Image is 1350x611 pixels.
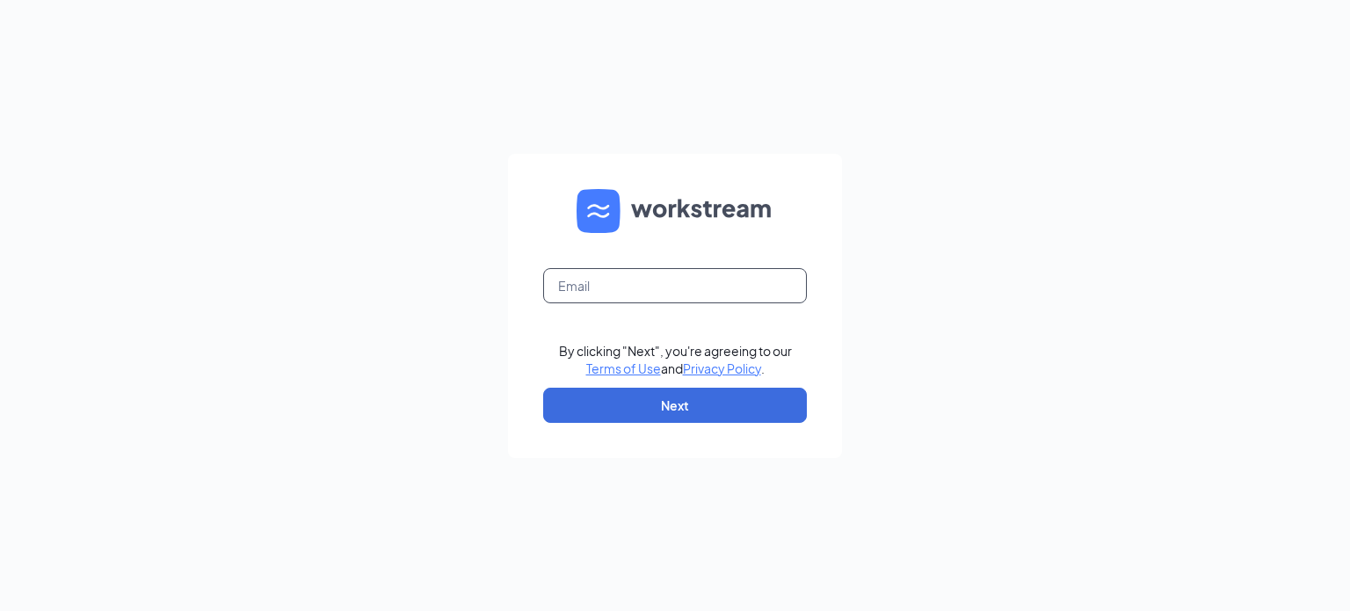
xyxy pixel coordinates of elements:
[586,360,661,376] a: Terms of Use
[543,268,807,303] input: Email
[577,189,773,233] img: WS logo and Workstream text
[543,388,807,423] button: Next
[683,360,761,376] a: Privacy Policy
[559,342,792,377] div: By clicking "Next", you're agreeing to our and .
